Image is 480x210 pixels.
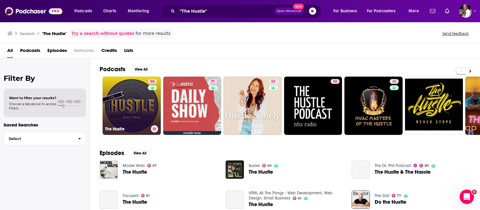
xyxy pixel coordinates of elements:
span: New [293,4,304,9]
a: 50 [331,79,340,84]
a: Focused [123,193,139,198]
button: View All [130,66,152,73]
a: The Hustle [226,160,244,179]
button: Select [4,132,86,145]
button: open menu [70,6,100,16]
a: 52 [269,79,278,84]
button: Open AdvancedNew [274,8,304,15]
button: Send feedback [440,31,470,36]
a: Do the Hustle [375,199,406,205]
span: Charts [103,7,116,15]
iframe: Intercom live chat [460,190,474,204]
a: EpisodesView All [100,149,151,157]
span: For Podcasters [367,7,396,15]
span: 67 [152,164,157,167]
a: Credits [101,46,117,58]
a: HTML All The Things - Web Development, Web Design, Small Business [249,190,332,201]
span: 61 [298,197,301,200]
a: Show notifications dropdown [427,6,438,16]
a: The Hustle [249,169,273,175]
div: Search podcasts, credits, & more... [166,4,327,18]
a: The Hustle [123,169,147,175]
a: Show notifications dropdown [442,6,452,16]
img: Podchaser - Follow, Share and Rate Podcasts [5,5,62,17]
img: User Profile [459,5,472,18]
span: 61 [146,194,149,197]
a: 60 [262,164,272,167]
span: Open Advanced [277,10,301,13]
a: 52 [223,77,282,135]
span: Logged in as Quarto [459,5,472,18]
a: Charts [99,6,120,16]
button: Show profile menu [459,5,472,18]
a: 50 [284,77,342,135]
span: 60 [267,164,271,167]
a: 61 [293,196,301,200]
a: The Hustle [123,199,147,205]
a: Try a search without quotes [71,30,134,37]
span: for more results [136,30,170,37]
a: Model Wars [123,163,145,168]
span: More [409,7,419,15]
span: Select [4,137,73,141]
a: 71 [163,77,221,135]
a: Episodes [47,46,67,58]
a: 58The Hustle [103,77,161,135]
span: 77 [397,194,401,197]
a: The Hustle [249,202,273,207]
span: For Business [333,7,357,15]
span: 80 [424,164,429,167]
span: 45 [392,79,396,85]
h3: Search [20,31,35,36]
img: The Hustle [100,160,118,179]
a: 58 [148,79,157,84]
span: 58 [150,79,154,85]
a: 71 [208,79,217,84]
button: open menu [363,6,404,16]
span: 50 [333,79,337,85]
input: Search podcasts, credits, & more... [177,6,274,16]
a: 80 [419,164,429,167]
h3: "The Hustle" [42,31,67,36]
a: All [7,46,13,58]
span: Monitoring [128,7,149,15]
span: Want to filter your results? [9,96,56,100]
span: Networks [74,46,94,58]
button: open menu [329,6,364,16]
a: The Gist [375,193,389,198]
span: Podcasts [74,7,92,15]
button: View All [129,150,151,157]
h2: Filter By [4,74,86,83]
h2: Episodes [100,149,124,157]
button: open menu [124,6,157,16]
a: The Dr. Phil Podcast [375,163,411,168]
a: Lists [124,46,133,58]
a: The Hustle [100,190,118,209]
a: 45 [390,79,399,84]
button: open menu [404,6,426,16]
a: 61 [141,194,150,197]
a: Podcasts [20,46,40,58]
a: PodcastsView All [100,65,152,73]
span: 52 [271,79,275,85]
a: The Hustle & The Hassle [375,169,430,175]
img: Do the Hustle [352,190,370,209]
span: Choose a tab above to access filters. [9,102,56,110]
span: 6 [472,190,477,194]
a: The Hustle & The Hassle [352,160,370,179]
p: Saved Searches [4,122,86,128]
a: Suave [249,163,260,168]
